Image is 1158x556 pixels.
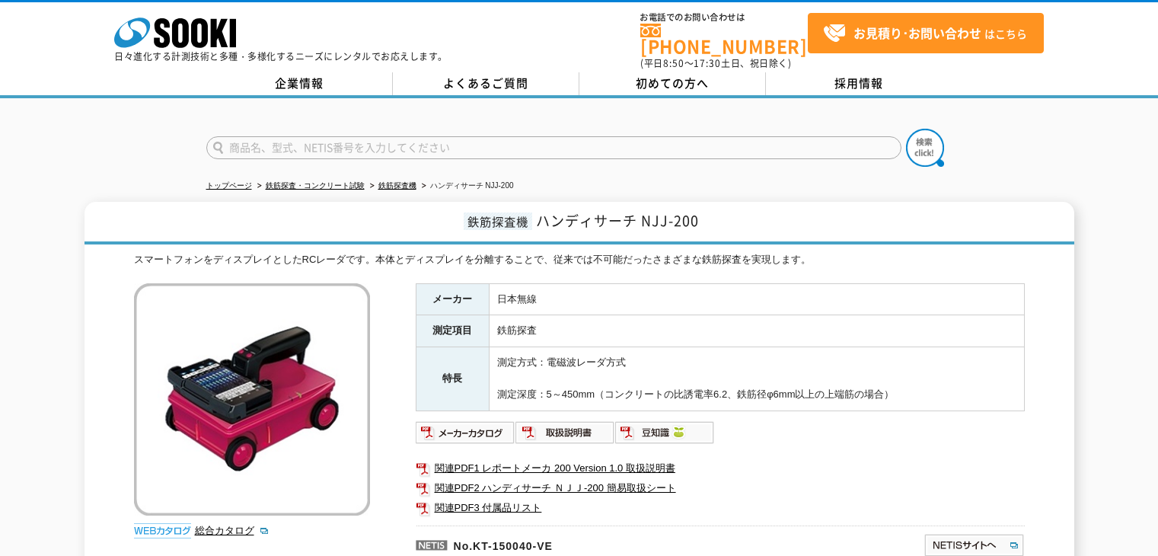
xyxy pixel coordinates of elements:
[416,283,489,315] th: メーカー
[416,420,515,445] img: メーカーカタログ
[489,283,1024,315] td: 日本無線
[694,56,721,70] span: 17:30
[378,181,416,190] a: 鉄筋探査機
[536,210,699,231] span: ハンディサーチ NJJ-200
[464,212,532,230] span: 鉄筋探査機
[615,420,715,445] img: 豆知識
[266,181,365,190] a: 鉄筋探査・コンクリート試験
[663,56,684,70] span: 8:50
[134,523,191,538] img: webカタログ
[416,459,1025,478] a: 関連PDF1 レポートメーカ 200 Version 1.0 取扱説明書
[416,347,489,411] th: 特長
[419,178,514,194] li: ハンディサーチ NJJ-200
[766,72,952,95] a: 採用情報
[416,430,515,442] a: メーカーカタログ
[489,347,1024,411] td: 測定方式：電磁波レーダ方式 測定深度：5～450mm（コンクリートの比誘電率6.2、鉄筋径φ6mm以上の上端筋の場合）
[823,22,1027,45] span: はこちら
[515,420,615,445] img: 取扱説明書
[416,498,1025,518] a: 関連PDF3 付属品リスト
[640,13,808,22] span: お電話でのお問い合わせは
[134,252,1025,268] div: スマートフォンをディスプレイとしたRCレーダです。本体とディスプレイを分離することで、従来では不可能だったさまざまな鉄筋探査を実現します。
[579,72,766,95] a: 初めての方へ
[114,52,448,61] p: 日々進化する計測技術と多種・多様化するニーズにレンタルでお応えします。
[206,136,901,159] input: 商品名、型式、NETIS番号を入力してください
[640,56,791,70] span: (平日 ～ 土日、祝日除く)
[489,315,1024,347] td: 鉄筋探査
[206,72,393,95] a: 企業情報
[808,13,1044,53] a: お見積り･お問い合わせはこちら
[640,24,808,55] a: [PHONE_NUMBER]
[206,181,252,190] a: トップページ
[615,430,715,442] a: 豆知識
[416,478,1025,498] a: 関連PDF2 ハンディサーチ ＮＪＪ-200 簡易取扱シート
[906,129,944,167] img: btn_search.png
[853,24,981,42] strong: お見積り･お問い合わせ
[416,315,489,347] th: 測定項目
[195,525,270,536] a: 総合カタログ
[393,72,579,95] a: よくあるご質問
[636,75,709,91] span: 初めての方へ
[515,430,615,442] a: 取扱説明書
[134,283,370,516] img: ハンディサーチ NJJ-200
